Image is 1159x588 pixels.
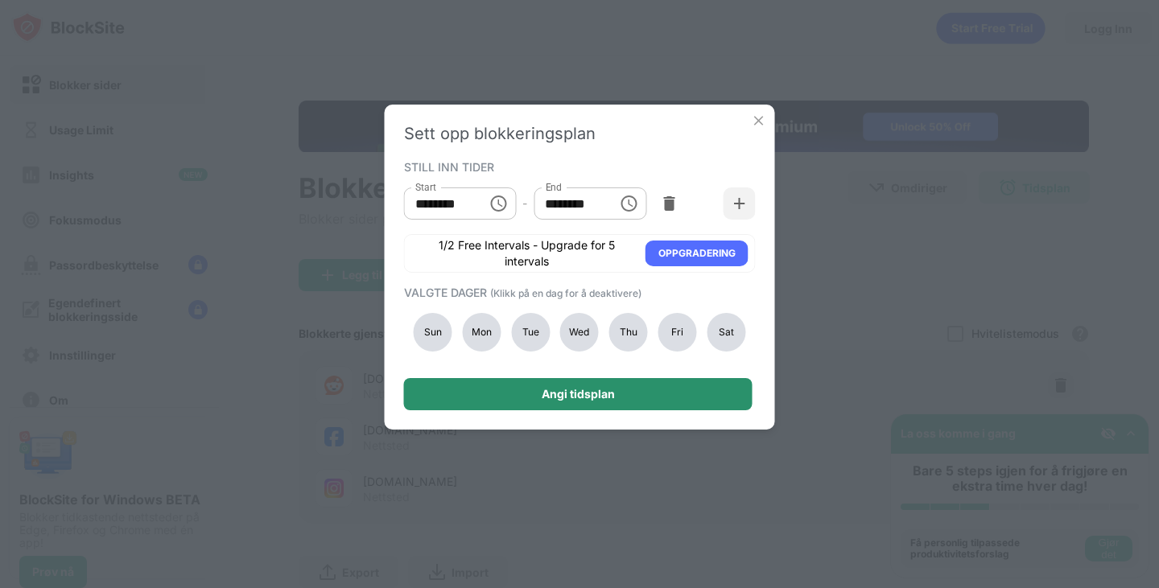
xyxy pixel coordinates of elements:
div: Angi tidsplan [542,388,615,401]
div: Thu [609,313,648,352]
span: (Klikk på en dag for å deaktivere) [490,287,641,299]
label: Start [415,180,436,194]
label: End [545,180,562,194]
div: 1/2 Free Intervals - Upgrade for 5 intervals [418,237,636,269]
button: Choose time, selected time is 1:00 PM [612,187,645,220]
div: Wed [560,313,599,352]
div: Fri [658,313,697,352]
div: STILL INN TIDER [404,160,752,173]
div: Sett opp blokkeringsplan [404,124,756,143]
div: Sat [707,313,745,352]
div: Mon [462,313,501,352]
div: OPPGRADERING [658,245,736,261]
div: Tue [511,313,550,352]
div: Sun [414,313,452,352]
button: Choose time, selected time is 10:00 AM [482,187,514,220]
img: x-button.svg [751,113,767,129]
div: - [522,195,527,212]
div: VALGTE DAGER [404,286,752,299]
